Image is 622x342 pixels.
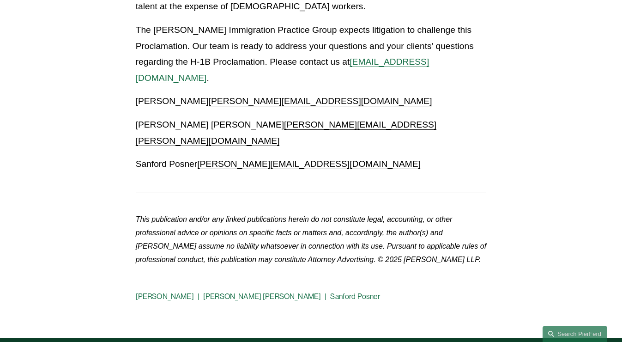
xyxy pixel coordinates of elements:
[136,292,194,301] a: [PERSON_NAME]
[136,117,487,149] p: [PERSON_NAME] [PERSON_NAME]
[136,215,489,263] em: This publication and/or any linked publications herein do not constitute legal, accounting, or ot...
[136,93,487,110] p: [PERSON_NAME]
[543,326,607,342] a: Search this site
[136,156,487,172] p: Sanford Posner
[209,96,432,106] a: [PERSON_NAME][EMAIL_ADDRESS][DOMAIN_NAME]
[136,22,487,86] p: The [PERSON_NAME] Immigration Practice Group expects litigation to challenge this Proclamation. O...
[136,57,429,83] a: [EMAIL_ADDRESS][DOMAIN_NAME]
[197,159,421,169] a: [PERSON_NAME][EMAIL_ADDRESS][DOMAIN_NAME]
[203,292,321,301] a: [PERSON_NAME] [PERSON_NAME]
[330,292,380,301] a: Sanford Posner
[136,120,436,146] a: [PERSON_NAME][EMAIL_ADDRESS][PERSON_NAME][DOMAIN_NAME]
